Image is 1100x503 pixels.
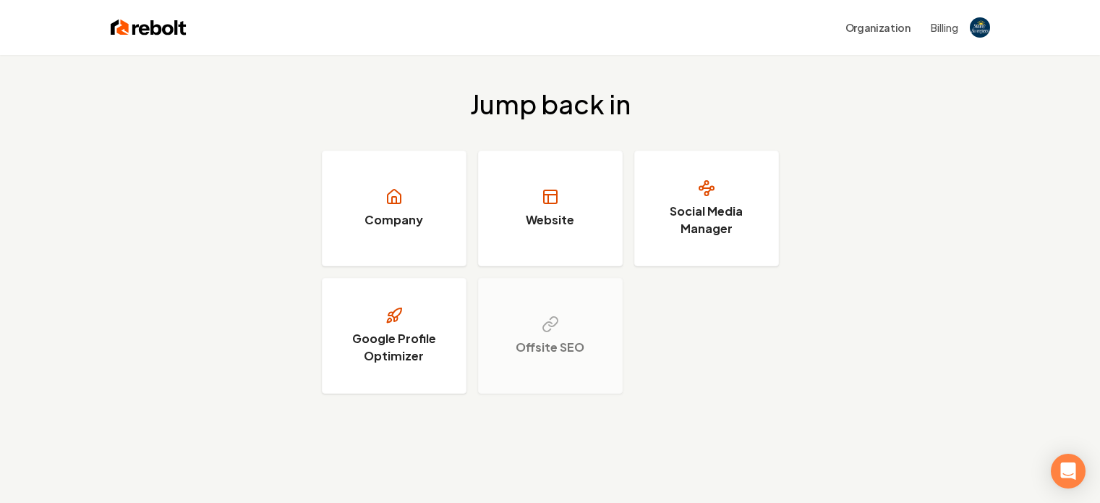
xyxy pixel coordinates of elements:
[931,20,958,35] button: Billing
[340,330,448,365] h3: Google Profile Optimizer
[322,278,466,394] a: Google Profile Optimizer
[970,17,990,38] img: Sunny Sweepers
[364,211,423,229] h3: Company
[526,211,574,229] h3: Website
[970,17,990,38] button: Open user button
[837,14,919,41] button: Organization
[516,339,584,356] h3: Offsite SEO
[634,151,779,266] a: Social Media Manager
[1051,454,1086,489] div: Open Intercom Messenger
[322,151,466,266] a: Company
[111,17,187,38] img: Rebolt Logo
[652,203,761,237] h3: Social Media Manager
[478,151,623,266] a: Website
[470,90,631,119] h2: Jump back in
